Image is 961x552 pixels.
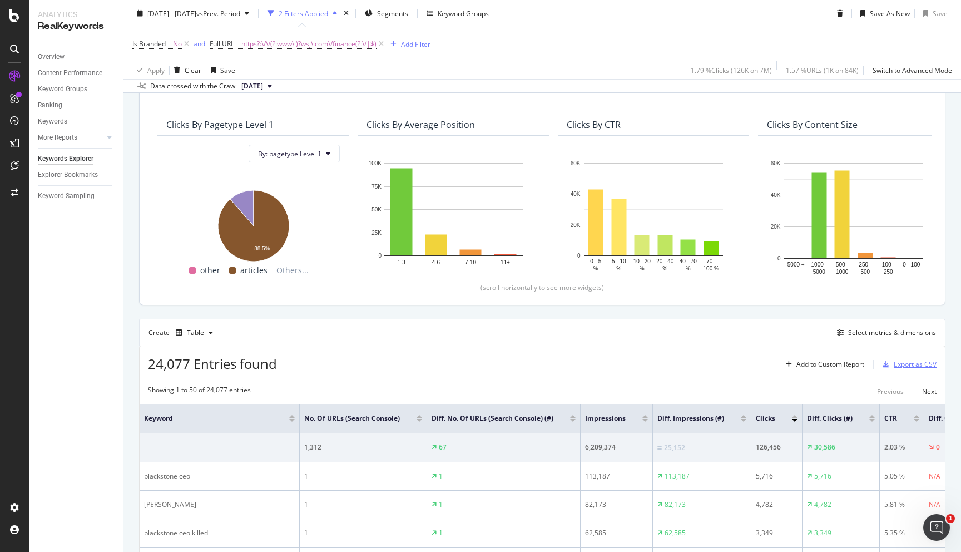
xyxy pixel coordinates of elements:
[922,387,937,396] div: Next
[877,385,904,398] button: Previous
[585,528,648,538] div: 62,585
[132,61,165,79] button: Apply
[771,160,781,166] text: 60K
[664,443,685,453] div: 25,152
[946,514,955,523] span: 1
[38,83,87,95] div: Keyword Groups
[807,413,853,423] span: Diff. Clicks (#)
[272,264,313,277] span: Others...
[171,324,217,342] button: Table
[173,36,182,52] span: No
[665,500,686,510] div: 82,173
[771,224,781,230] text: 20K
[304,500,422,510] div: 1
[366,157,540,274] svg: A chart.
[438,8,489,18] div: Keyword Groups
[571,221,581,228] text: 20K
[571,160,581,166] text: 60K
[38,67,102,79] div: Content Performance
[848,328,936,337] div: Select metrics & dimensions
[882,261,895,267] text: 100 -
[680,258,697,264] text: 40 - 70
[220,65,235,75] div: Save
[933,8,948,18] div: Save
[166,119,274,130] div: Clicks By pagetype Level 1
[756,413,775,423] span: Clicks
[767,157,940,277] svg: A chart.
[657,413,724,423] span: Diff. Impressions (#)
[877,387,904,396] div: Previous
[187,329,204,336] div: Table
[132,39,166,48] span: Is Branded
[341,8,351,19] div: times
[279,8,328,18] div: 2 Filters Applied
[240,264,268,277] span: articles
[401,39,430,48] div: Add Filter
[756,442,797,452] div: 126,456
[150,81,237,91] div: Data crossed with the Crawl
[422,4,493,22] button: Keyword Groups
[756,500,797,510] div: 4,782
[38,51,115,63] a: Overview
[371,229,382,235] text: 25K
[786,65,859,75] div: 1.57 % URLs ( 1K on 84K )
[196,8,240,18] span: vs Prev. Period
[567,157,740,274] svg: A chart.
[439,442,447,452] div: 67
[38,169,115,181] a: Explorer Bookmarks
[884,528,919,538] div: 5.35 %
[439,471,443,481] div: 1
[577,253,581,259] text: 0
[814,500,831,510] div: 4,782
[304,413,400,423] span: No. of URLs (Search Console)
[706,258,716,264] text: 70 -
[206,61,235,79] button: Save
[258,149,321,159] span: By: pagetype Level 1
[903,261,920,267] text: 0 - 100
[657,446,662,450] img: Equal
[656,258,674,264] text: 20 - 40
[665,471,690,481] div: 113,187
[38,100,115,111] a: Ranking
[756,528,797,538] div: 3,349
[371,183,382,189] text: 75K
[870,8,910,18] div: Save As New
[756,471,797,481] div: 5,716
[153,282,932,292] div: (scroll horizontally to see more widgets)
[662,265,667,272] text: %
[571,191,581,197] text: 40K
[501,259,510,265] text: 11+
[397,259,405,265] text: 1-3
[249,145,340,162] button: By: pagetype Level 1
[369,160,382,166] text: 100K
[38,51,65,63] div: Overview
[836,268,849,274] text: 1000
[640,265,645,272] text: %
[360,4,413,22] button: Segments
[38,153,115,165] a: Keywords Explorer
[814,442,835,452] div: 30,586
[878,356,937,373] button: Export as CSV
[194,39,205,48] div: and
[814,528,831,538] div: 3,349
[777,255,781,262] text: 0
[38,190,95,202] div: Keyword Sampling
[38,9,114,20] div: Analytics
[263,4,341,22] button: 2 Filters Applied
[144,500,295,510] div: [PERSON_NAME]
[38,132,104,144] a: More Reports
[868,61,952,79] button: Switch to Advanced Mode
[304,471,422,481] div: 1
[167,39,171,48] span: =
[432,259,440,265] text: 4-6
[686,265,691,272] text: %
[814,471,831,481] div: 5,716
[465,259,476,265] text: 7-10
[38,116,115,127] a: Keywords
[833,326,936,339] button: Select metrics & dimensions
[366,119,475,130] div: Clicks By Average Position
[767,119,858,130] div: Clicks By Content Size
[377,8,408,18] span: Segments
